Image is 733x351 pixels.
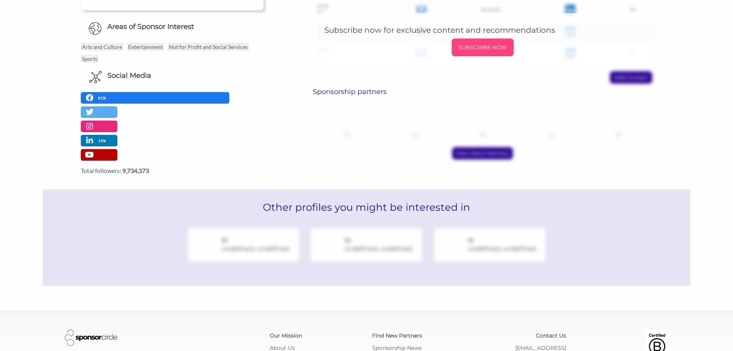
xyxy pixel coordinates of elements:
[324,25,641,35] h5: Subscribe now for exclusive content and recommendations
[107,71,151,81] h6: Social Media
[75,22,269,32] h6: Areas of Sponsor Interest
[88,22,102,35] img: Globe Icon
[89,71,102,83] img: Social Media Icon
[122,167,149,174] strong: 9,734,373
[324,39,641,56] a: SUBSCRIBE NOW
[43,190,690,225] h2: Other profiles you might be interested in
[81,55,99,63] p: Sports
[81,167,264,174] label: Total followers:
[81,43,123,51] p: Arts and Culture
[270,332,302,339] a: Our Mission
[536,332,566,339] a: Contact Us
[98,137,108,144] p: 14%
[127,43,164,51] p: Entertainment
[98,94,108,102] p: 81%
[455,42,511,53] p: SUBSCRIBE NOW
[168,43,249,51] p: Not for Profit and Social Services
[313,87,652,96] h6: Sponsorship partners
[65,329,117,346] img: Sponsor Circle Logo
[372,332,422,339] a: Find New Partners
